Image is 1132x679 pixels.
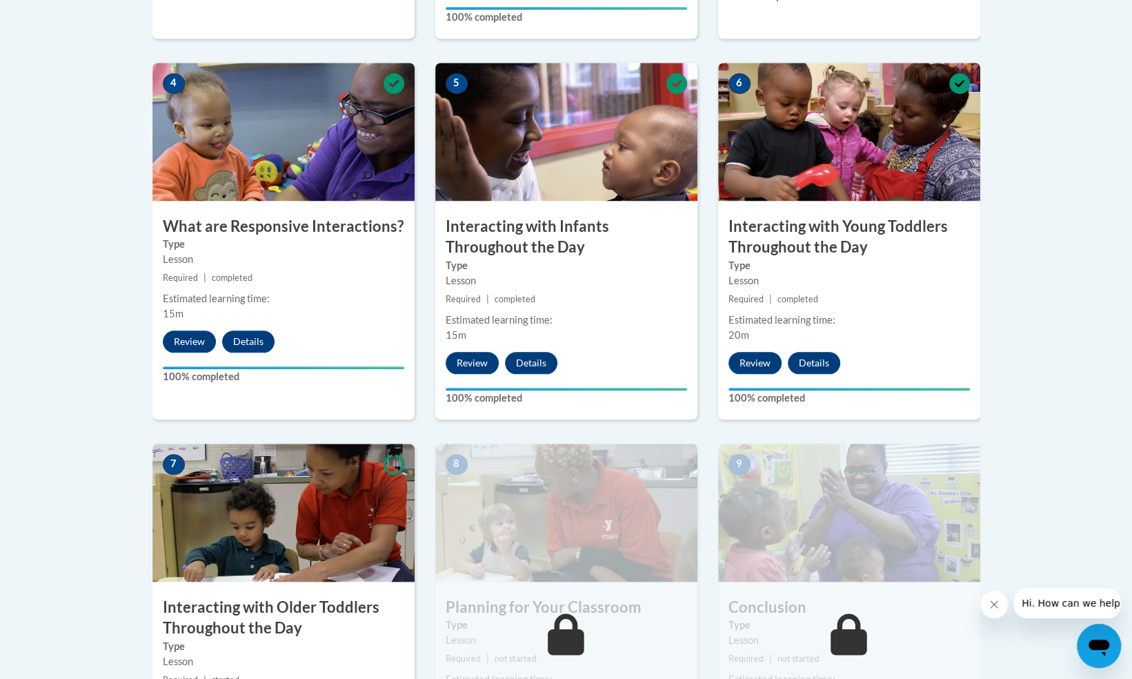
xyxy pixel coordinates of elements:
label: 100% completed [728,391,970,406]
span: Required [728,653,764,664]
img: Course Image [152,63,415,201]
span: 20m [728,329,749,341]
label: Type [163,237,404,252]
span: completed [495,294,535,304]
span: 15m [446,329,466,341]
div: Estimated learning time: [728,313,970,328]
label: Type [446,258,687,273]
div: Lesson [163,252,404,267]
div: Your progress [163,366,404,369]
img: Course Image [435,444,697,582]
button: Details [505,352,557,374]
button: Review [446,352,499,374]
div: Estimated learning time: [446,313,687,328]
span: 8 [446,454,468,475]
button: Review [728,352,782,374]
img: Course Image [435,63,697,201]
img: Course Image [152,444,415,582]
h3: What are Responsive Interactions? [152,216,415,237]
h3: Interacting with Infants Throughout the Day [435,216,697,259]
span: Required [446,294,481,304]
span: 7 [163,454,185,475]
span: | [486,294,489,304]
button: Details [788,352,840,374]
label: Type [163,639,404,654]
h3: Interacting with Young Toddlers Throughout the Day [718,216,980,259]
button: Review [163,331,216,353]
span: Required [163,273,198,283]
div: Lesson [446,633,687,648]
button: Details [222,331,275,353]
iframe: Button to launch messaging window [1077,624,1121,668]
span: 6 [728,73,751,94]
span: not started [777,653,820,664]
h3: Planning for Your Classroom [435,597,697,618]
div: Estimated learning time: [163,291,404,306]
span: 9 [728,454,751,475]
label: Type [446,618,687,633]
div: Your progress [446,388,687,391]
div: Your progress [728,388,970,391]
img: Course Image [718,63,980,201]
label: Type [728,618,970,633]
label: 100% completed [446,10,687,25]
div: Lesson [446,273,687,288]
span: 5 [446,73,468,94]
span: Required [728,294,764,304]
span: | [769,294,772,304]
span: completed [777,294,818,304]
span: not started [495,653,537,664]
iframe: Message from company [1013,588,1121,618]
span: 4 [163,73,185,94]
div: Lesson [163,654,404,669]
div: Your progress [446,7,687,10]
h3: Interacting with Older Toddlers Throughout the Day [152,597,415,640]
iframe: Close message [980,591,1008,618]
label: 100% completed [446,391,687,406]
span: completed [212,273,252,283]
div: Lesson [728,273,970,288]
span: Hi. How can we help? [8,10,112,21]
span: | [769,653,772,664]
img: Course Image [718,444,980,582]
div: Lesson [728,633,970,648]
label: 100% completed [163,369,404,384]
span: 15m [163,308,183,319]
span: | [486,653,489,664]
label: Type [728,258,970,273]
span: | [203,273,206,283]
span: Required [446,653,481,664]
h3: Conclusion [718,597,980,618]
